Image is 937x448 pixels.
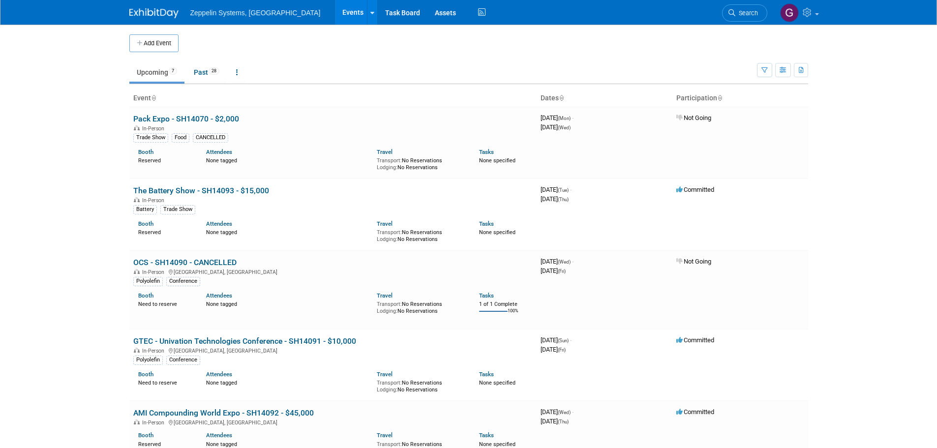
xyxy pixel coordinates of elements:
[558,338,569,343] span: (Sun)
[151,94,156,102] a: Sort by Event Name
[479,292,494,299] a: Tasks
[377,378,464,393] div: No Reservations No Reservations
[138,149,153,155] a: Booth
[558,125,571,130] span: (Wed)
[129,90,537,107] th: Event
[166,277,200,286] div: Conference
[138,378,192,387] div: Need to reserve
[206,299,369,308] div: None tagged
[479,220,494,227] a: Tasks
[206,292,232,299] a: Attendees
[572,114,574,121] span: -
[558,187,569,193] span: (Tue)
[160,205,195,214] div: Trade Show
[186,63,227,82] a: Past28
[722,4,767,22] a: Search
[142,125,167,132] span: In-Person
[717,94,722,102] a: Sort by Participation Type
[377,371,393,378] a: Travel
[206,227,369,236] div: None tagged
[134,197,140,202] img: In-Person Event
[377,432,393,439] a: Travel
[558,419,569,424] span: (Thu)
[479,157,515,164] span: None specified
[479,229,515,236] span: None specified
[129,63,184,82] a: Upcoming7
[558,269,566,274] span: (Fri)
[377,292,393,299] a: Travel
[377,164,397,171] span: Lodging:
[129,8,179,18] img: ExhibitDay
[541,114,574,121] span: [DATE]
[166,356,200,364] div: Conference
[133,268,533,275] div: [GEOGRAPHIC_DATA], [GEOGRAPHIC_DATA]
[541,346,566,353] span: [DATE]
[780,3,799,22] img: Genevieve Dewald
[377,308,397,314] span: Lodging:
[206,149,232,155] a: Attendees
[672,90,808,107] th: Participation
[558,116,571,121] span: (Mon)
[134,269,140,274] img: In-Person Event
[572,408,574,416] span: -
[377,236,397,242] span: Lodging:
[676,258,711,265] span: Not Going
[377,380,402,386] span: Transport:
[479,371,494,378] a: Tasks
[206,378,369,387] div: None tagged
[133,186,269,195] a: The Battery Show - SH14093 - $15,000
[558,259,571,265] span: (Wed)
[541,336,572,344] span: [DATE]
[377,301,402,307] span: Transport:
[377,229,402,236] span: Transport:
[206,155,369,164] div: None tagged
[142,348,167,354] span: In-Person
[206,371,232,378] a: Attendees
[570,336,572,344] span: -
[206,432,232,439] a: Attendees
[508,308,518,322] td: 100%
[558,347,566,353] span: (Fri)
[541,186,572,193] span: [DATE]
[133,408,314,418] a: AMI Compounding World Expo - SH14092 - $45,000
[133,258,237,267] a: OCS - SH14090 - CANCELLED
[138,292,153,299] a: Booth
[377,227,464,242] div: No Reservations No Reservations
[541,195,569,203] span: [DATE]
[377,149,393,155] a: Travel
[377,299,464,314] div: No Reservations No Reservations
[142,419,167,426] span: In-Person
[133,346,533,354] div: [GEOGRAPHIC_DATA], [GEOGRAPHIC_DATA]
[209,67,219,75] span: 28
[138,299,192,308] div: Need to reserve
[133,133,168,142] div: Trade Show
[479,380,515,386] span: None specified
[138,227,192,236] div: Reserved
[138,432,153,439] a: Booth
[479,441,515,448] span: None specified
[133,277,163,286] div: Polyolefin
[558,410,571,415] span: (Wed)
[134,419,140,424] img: In-Person Event
[133,418,533,426] div: [GEOGRAPHIC_DATA], [GEOGRAPHIC_DATA]
[377,387,397,393] span: Lodging:
[570,186,572,193] span: -
[138,155,192,164] div: Reserved
[142,269,167,275] span: In-Person
[142,197,167,204] span: In-Person
[676,336,714,344] span: Committed
[541,258,574,265] span: [DATE]
[190,9,321,17] span: Zeppelin Systems, [GEOGRAPHIC_DATA]
[541,408,574,416] span: [DATE]
[377,157,402,164] span: Transport:
[558,197,569,202] span: (Thu)
[129,34,179,52] button: Add Event
[541,267,566,274] span: [DATE]
[559,94,564,102] a: Sort by Start Date
[134,348,140,353] img: In-Person Event
[676,408,714,416] span: Committed
[133,205,157,214] div: Battery
[206,220,232,227] a: Attendees
[676,186,714,193] span: Committed
[541,123,571,131] span: [DATE]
